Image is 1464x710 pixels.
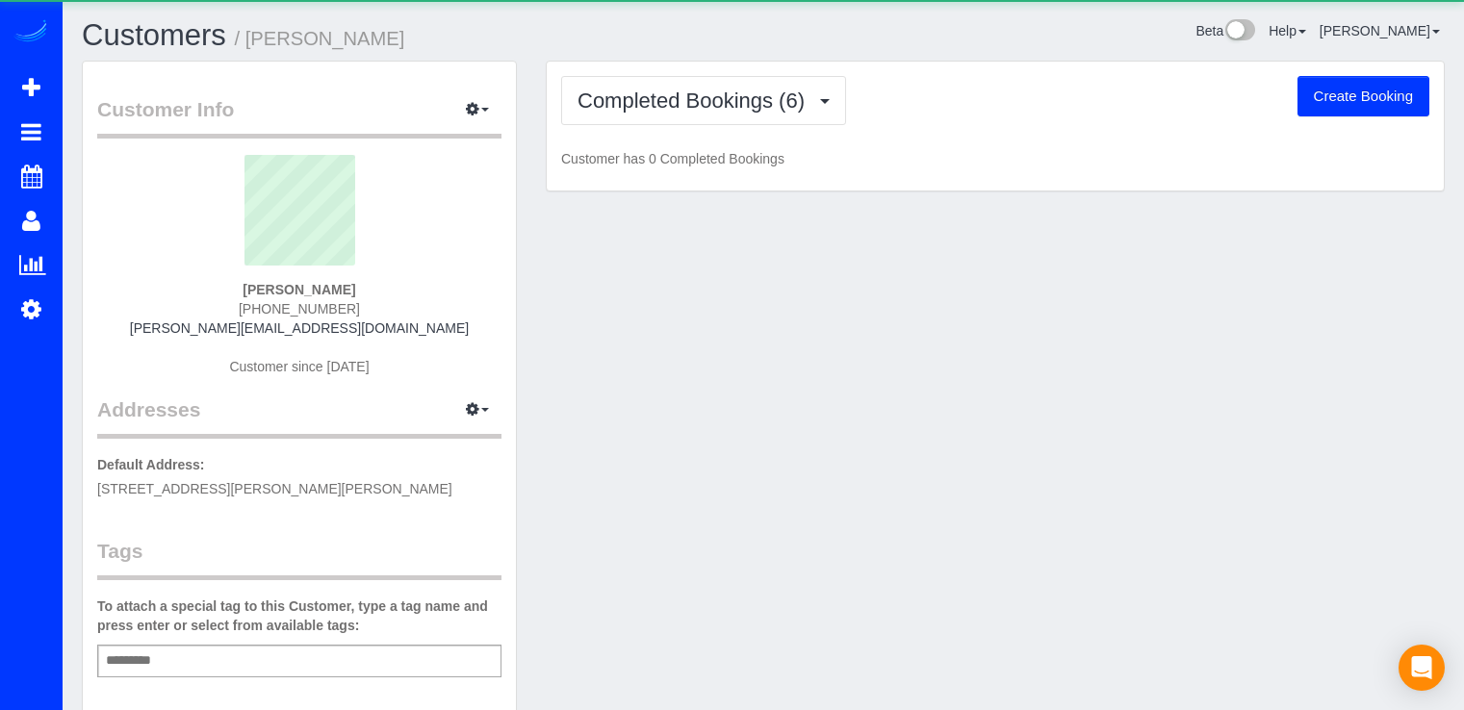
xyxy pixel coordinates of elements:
[243,282,355,297] strong: [PERSON_NAME]
[1223,19,1255,44] img: New interface
[561,149,1429,168] p: Customer has 0 Completed Bookings
[97,537,501,580] legend: Tags
[97,596,501,635] label: To attach a special tag to this Customer, type a tag name and press enter or select from availabl...
[1297,76,1429,116] button: Create Booking
[235,28,405,49] small: / [PERSON_NAME]
[561,76,846,125] button: Completed Bookings (6)
[1195,23,1255,38] a: Beta
[1399,645,1445,691] div: Open Intercom Messenger
[239,301,360,317] span: [PHONE_NUMBER]
[97,481,452,496] span: [STREET_ADDRESS][PERSON_NAME][PERSON_NAME]
[1269,23,1306,38] a: Help
[229,359,369,374] span: Customer since [DATE]
[578,89,814,113] span: Completed Bookings (6)
[1320,23,1440,38] a: [PERSON_NAME]
[130,320,469,336] a: [PERSON_NAME][EMAIL_ADDRESS][DOMAIN_NAME]
[82,18,226,52] a: Customers
[12,19,50,46] img: Automaid Logo
[97,455,205,474] label: Default Address:
[97,95,501,139] legend: Customer Info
